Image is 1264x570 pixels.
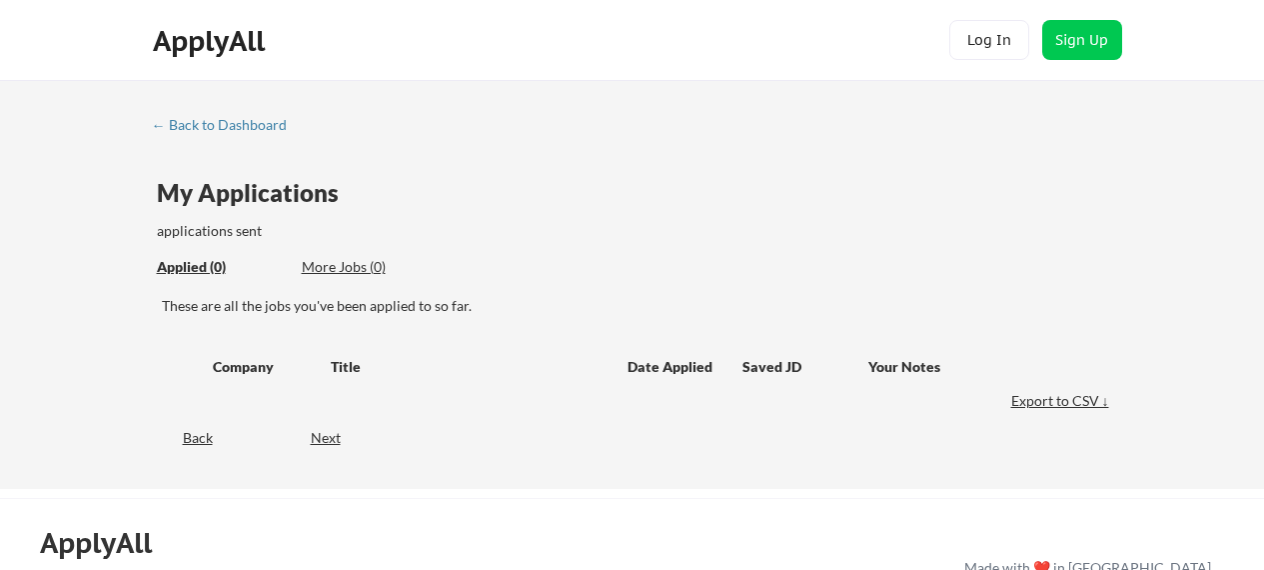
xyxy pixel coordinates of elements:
div: Next [311,428,364,448]
div: More Jobs (0) [302,257,449,277]
div: ApplyAll [153,24,271,58]
div: These are all the jobs you've been applied to so far. [157,257,287,278]
div: Saved JD [742,348,868,384]
div: ← Back to Dashboard [152,118,302,132]
div: My Applications [157,181,355,205]
div: Back [152,428,213,448]
div: ApplyAll [40,526,175,560]
div: Date Applied [628,357,715,377]
div: These are job applications we think you'd be a good fit for, but couldn't apply you to automatica... [302,257,449,278]
div: These are all the jobs you've been applied to so far. [162,296,1114,316]
div: Applied (0) [157,257,287,277]
button: Log In [949,20,1029,60]
div: Export to CSV ↓ [1011,391,1114,411]
button: Sign Up [1042,20,1122,60]
div: Title [331,357,609,377]
div: Your Notes [868,357,1096,377]
a: ← Back to Dashboard [152,117,302,137]
div: applications sent [157,221,544,241]
div: Company [213,357,313,377]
